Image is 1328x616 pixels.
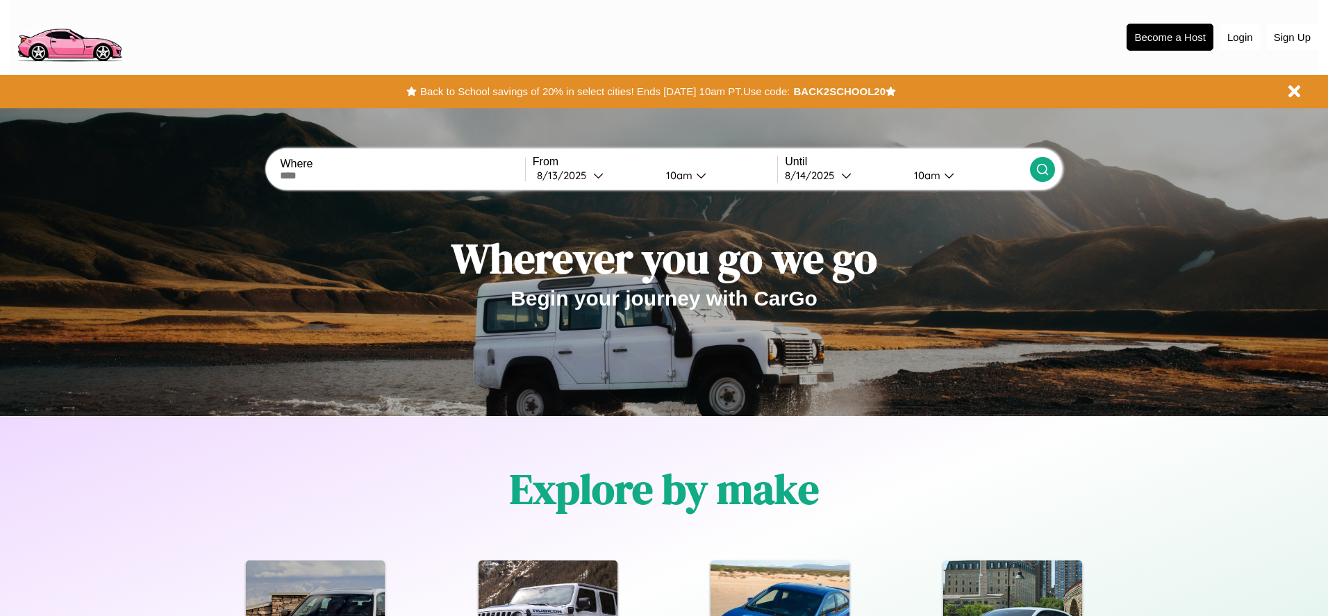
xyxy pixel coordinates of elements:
button: 10am [903,168,1029,183]
label: Until [785,156,1029,168]
b: BACK2SCHOOL20 [793,85,886,97]
label: From [533,156,777,168]
button: Sign Up [1267,24,1318,50]
div: 8 / 14 / 2025 [785,169,841,182]
div: 10am [907,169,944,182]
button: Back to School savings of 20% in select cities! Ends [DATE] 10am PT.Use code: [417,82,793,101]
img: logo [10,7,128,65]
div: 8 / 13 / 2025 [537,169,593,182]
button: Become a Host [1127,24,1213,51]
button: Login [1220,24,1260,50]
button: 10am [655,168,777,183]
button: 8/13/2025 [533,168,655,183]
div: 10am [659,169,696,182]
h1: Explore by make [510,460,819,517]
label: Where [280,158,524,170]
